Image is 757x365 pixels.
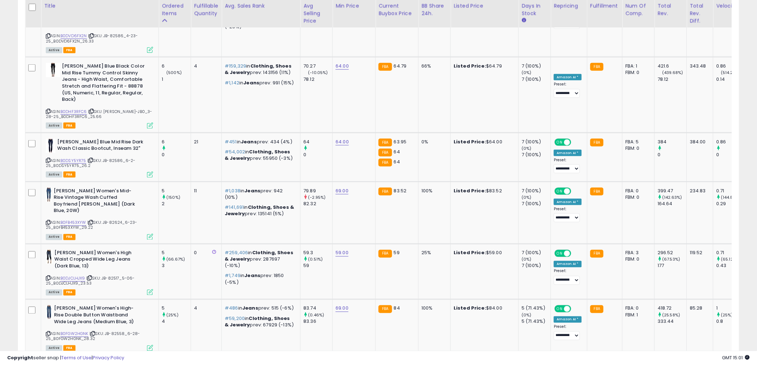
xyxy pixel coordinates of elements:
[394,158,400,165] span: 64
[522,63,551,69] div: 7 (100%)
[716,2,742,10] div: Velocity
[46,63,153,128] div: ASIN:
[225,139,295,145] p: in prev: 434 (4%)
[658,201,687,207] div: 164.64
[54,305,141,327] b: [PERSON_NAME] Women's High-Rise Double Button Waistband Wide Leg Jeans (Medium Blue, 3)
[308,257,323,262] small: (0.51%)
[658,263,687,269] div: 177
[308,70,328,75] small: (-10.05%)
[590,305,604,313] small: FBA
[658,152,687,158] div: 0
[46,345,62,351] span: All listings currently available for purchase on Amazon
[46,109,152,119] span: | SKU: [PERSON_NAME]-JB0_3-28-25_B0DHF3RFC6_25.66
[722,354,750,361] span: 2025-08-11 15:01 GMT
[716,250,745,256] div: 0.71
[194,2,219,17] div: Fulfillable Quantity
[522,76,551,83] div: 7 (100%)
[378,2,415,17] div: Current Buybox Price
[242,305,258,312] span: Jeans
[394,187,407,194] span: 83.52
[303,201,332,207] div: 82.32
[225,148,290,162] span: Clothing, Shoes & Jewelry
[225,63,246,69] span: #159,329
[570,250,582,256] span: OFF
[46,290,62,296] span: All listings currently available for purchase on Amazon
[662,312,680,318] small: (25.58%)
[522,188,551,194] div: 7 (100%)
[46,331,140,342] span: | SKU: JB-82558_6-28-25_B0FGW2HGNK_28.32
[46,276,135,286] span: | SKU: JB-82517_5-06-25_B0DJCLHJX9_23.53
[522,250,551,256] div: 7 (100%)
[54,250,141,272] b: [PERSON_NAME] Women's High Waist Cropped Wide Leg Jeans (Dark Blue, 13)
[308,194,326,200] small: (-2.95%)
[554,269,582,285] div: Preset:
[162,2,188,17] div: Ordered Items
[555,306,564,312] span: ON
[454,63,486,69] b: Listed Price:
[554,316,582,323] div: Amazon AI *
[225,204,244,211] span: #141,691
[625,305,649,312] div: FBA: 0
[554,74,582,80] div: Amazon AI *
[721,194,740,200] small: (144.83%)
[46,250,153,295] div: ASIN:
[225,63,295,76] p: in prev: 143156 (11%)
[225,204,294,217] span: Clothing, Shoes & Jewelry
[60,158,86,164] a: B0DSY5YR75
[590,188,604,196] small: FBA
[522,152,551,158] div: 7 (100%)
[454,305,486,312] b: Listed Price:
[7,355,124,361] div: seller snap | |
[162,139,191,145] div: 6
[716,305,745,312] div: 1
[625,188,649,194] div: FBA: 0
[378,139,392,147] small: FBA
[60,220,86,226] a: B0FB453XYW
[166,70,182,75] small: (500%)
[225,273,295,286] p: in prev: 1850 (-5%)
[394,138,407,145] span: 63.95
[46,139,55,153] img: 31GVUPXuMBL._SL40_.jpg
[243,79,259,86] span: Jeans
[378,305,392,313] small: FBA
[63,47,75,53] span: FBA
[46,250,53,264] img: 31xHoLp9LvL._SL40_.jpg
[690,2,710,25] div: Total Rev. Diff.
[658,188,687,194] div: 399.47
[46,123,62,129] span: All listings currently available for purchase on Amazon
[61,354,92,361] a: Terms of Use
[590,139,604,147] small: FBA
[662,194,682,200] small: (142.63%)
[454,187,486,194] b: Listed Price:
[225,188,295,201] p: in prev: 942 (10%)
[394,305,400,312] span: 84
[454,250,486,256] b: Listed Price:
[716,201,745,207] div: 0.29
[162,188,191,194] div: 5
[303,188,332,194] div: 79.89
[554,325,582,341] div: Preset:
[522,139,551,145] div: 7 (100%)
[716,188,745,194] div: 0.71
[721,70,740,75] small: (514.29%)
[194,305,216,312] div: 4
[554,199,582,205] div: Amazon AI *
[225,204,295,217] p: in prev: 135141 (5%)
[57,139,144,154] b: [PERSON_NAME] Blue Mid Rise Dark Wash Classic Bootcut, Inseam 32"
[336,2,372,10] div: Min Price
[454,250,513,256] div: $59.00
[46,139,153,177] div: ASIN:
[225,272,240,279] span: #1,749
[225,316,295,329] p: in prev: 67929 (-13%)
[194,63,216,69] div: 4
[225,148,245,155] span: #54,002
[46,172,62,178] span: All listings currently available for purchase on Amazon
[716,263,745,269] div: 0.43
[522,312,532,318] small: (0%)
[625,63,649,69] div: FBA: 1
[54,188,141,216] b: [PERSON_NAME] Women's Mid-Rise Vintage Wash Cuffed Boyfriend [PERSON_NAME] (Dark Blue, 20W)
[421,139,445,145] div: 0%
[690,250,708,256] div: 119.52
[336,305,348,312] a: 69.00
[194,139,216,145] div: 21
